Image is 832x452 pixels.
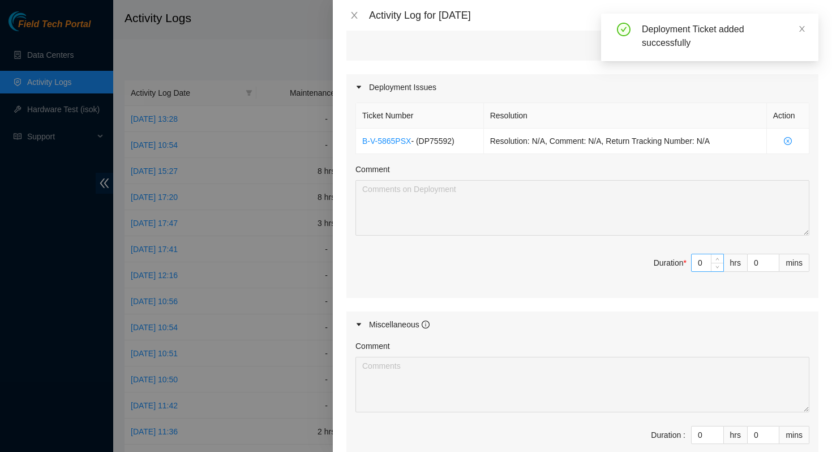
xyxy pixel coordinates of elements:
div: Miscellaneous info-circle [346,312,818,338]
div: hrs [724,254,748,272]
th: Resolution [484,103,767,129]
span: close [798,25,806,33]
textarea: Comment [355,180,809,236]
th: Action [767,103,809,129]
label: Comment [355,340,390,352]
span: info-circle [422,321,430,329]
button: Close [346,10,362,21]
span: down [714,264,721,271]
div: Miscellaneous [369,318,430,331]
textarea: Comment [355,357,809,412]
span: Decrease Value [711,263,723,271]
div: Activity Log for [DATE] [369,9,818,22]
span: close-circle [773,137,803,145]
label: Comment [355,163,390,176]
span: - ( DP75592 ) [411,137,454,146]
div: mins [779,254,809,272]
span: caret-right [355,84,362,91]
span: Increase Value [711,254,723,263]
div: Duration [654,257,687,269]
span: up [714,255,721,262]
span: close [350,11,359,20]
div: Deployment Ticket added successfully [642,23,805,50]
div: Deployment Issues [346,74,818,100]
div: Duration : [651,429,685,441]
span: check-circle [617,23,631,36]
div: hrs [724,426,748,444]
th: Ticket Number [356,103,484,129]
div: mins [779,426,809,444]
span: caret-right [355,321,362,328]
a: B-V-5865PSX [362,137,411,146]
td: Resolution: N/A, Comment: N/A, Return Tracking Number: N/A [484,129,767,154]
